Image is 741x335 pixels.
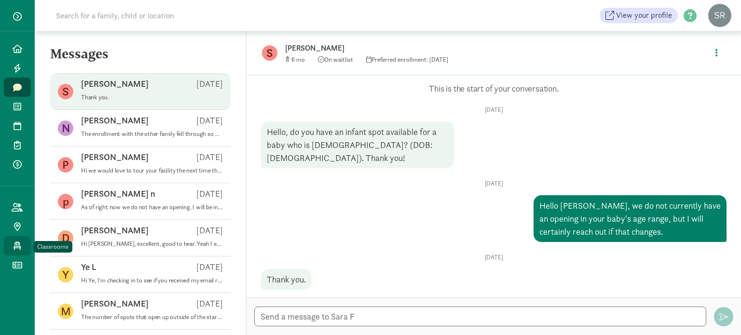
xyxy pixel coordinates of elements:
p: [DATE] [196,298,223,309]
p: [PERSON_NAME] [285,41,589,55]
figure: D [58,230,73,246]
p: [PERSON_NAME] n [81,188,155,200]
p: Hi we would love to tour your facility the next time there’s a tour if possible please. Please an... [81,167,223,174]
p: [DATE] [196,261,223,273]
p: [PERSON_NAME] [81,115,149,126]
div: Thank you. [261,269,312,290]
h5: Messages [35,46,246,69]
p: Thank you. [81,94,223,101]
div: Hello, do you have an infant spot available for a baby who is [DEMOGRAPHIC_DATA]? (DOB: [DEMOGRAP... [261,121,454,168]
iframe: Chat Widget [693,289,741,335]
p: [PERSON_NAME] [81,78,149,90]
p: [PERSON_NAME] [81,151,149,163]
p: Hi Ye, I'm checking in to see if you received my email regarding enrollment for [PERSON_NAME] at ... [81,277,223,284]
p: [DATE] [261,254,727,261]
figure: M [58,304,73,319]
span: 6 [291,55,305,64]
p: [DATE] [261,106,727,114]
span: View your profile [616,10,672,21]
p: This is the start of your conversation. [261,83,727,94]
figure: p [58,194,73,209]
p: [DATE] [196,225,223,236]
p: As of right now we do not have an opening. I will be in touch if that changes. [81,203,223,211]
p: The enrollment with the other family fell through so we are able to offer you care [DATE]/[DATE]/... [81,130,223,138]
span: On waitlist [318,55,353,64]
figure: S [262,45,277,61]
p: The number of spots that open up outside of the start of the school year are pretty unpredictable... [81,313,223,321]
span: Preferred enrollment: [DATE] [366,55,448,64]
figure: N [58,121,73,136]
p: [PERSON_NAME] [81,225,149,236]
p: Ye L [81,261,96,273]
figure: P [58,157,73,173]
p: Hi [PERSON_NAME], excellent, good to hear. Yeah I ended up applying after reading more of your po... [81,240,223,248]
p: [DATE] [196,115,223,126]
p: [DATE] [261,180,727,188]
div: Classrooms [37,242,69,252]
div: Hello [PERSON_NAME], we do not currently have an opening in your baby's age range, but I will cer... [534,195,727,242]
input: Search for a family, child or location [50,6,321,25]
figure: S [58,84,73,99]
figure: Y [58,267,73,282]
p: [DATE] [196,151,223,163]
a: View your profile [600,8,678,23]
p: [PERSON_NAME] [81,298,149,309]
p: [DATE] [196,188,223,200]
p: [DATE] [196,78,223,90]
